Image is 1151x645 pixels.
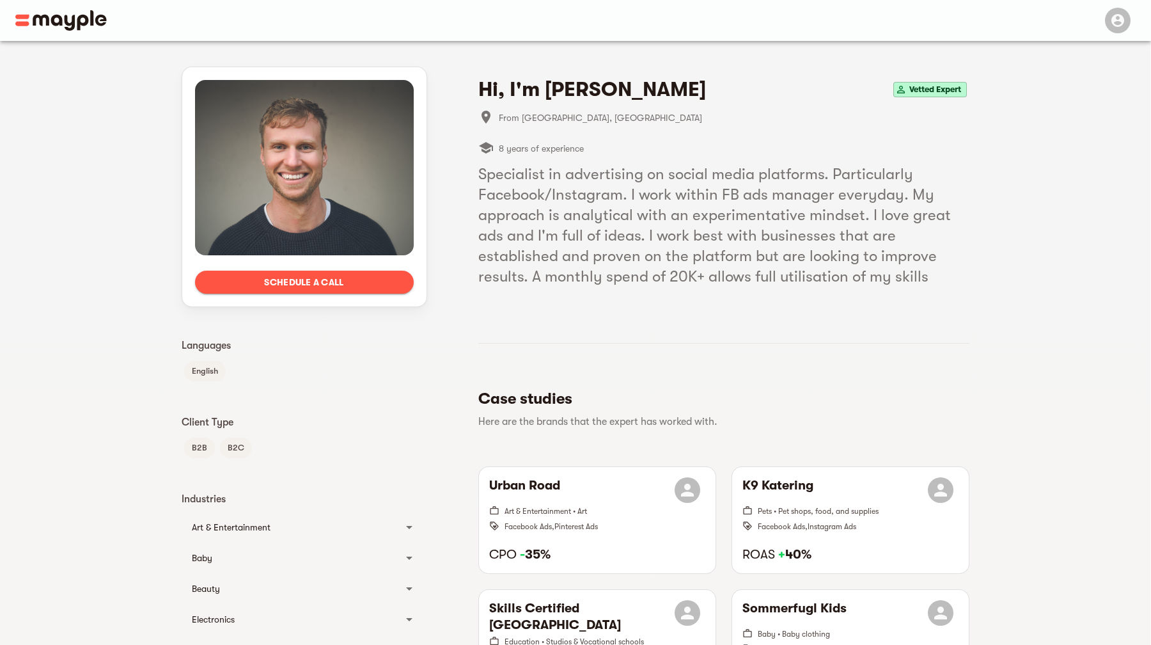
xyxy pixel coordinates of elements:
[489,477,560,503] h6: Urban Road
[192,581,394,596] div: Beauty
[499,110,969,125] span: From [GEOGRAPHIC_DATA], [GEOGRAPHIC_DATA]
[478,77,706,102] h4: Hi, I'm [PERSON_NAME]
[182,604,427,635] div: Electronics
[182,573,427,604] div: Beauty
[505,507,587,516] span: Art & Entertainment • Art
[478,414,959,429] p: Here are the brands that the expert has worked with.
[758,630,830,639] span: Baby • Baby clothing
[742,477,813,503] h6: K9 Katering
[15,10,107,31] img: Main logo
[489,546,705,563] h6: CPO
[921,497,1151,645] iframe: Chat Widget
[195,271,414,294] button: Schedule a call
[182,543,427,573] div: Baby
[778,547,811,562] strong: 40%
[182,338,427,353] p: Languages
[184,440,215,456] span: B2B
[220,440,252,456] span: B2C
[904,82,966,97] span: Vetted Expert
[808,522,856,531] span: Instagram Ads
[489,600,675,633] h6: Skills Certified [GEOGRAPHIC_DATA]
[520,547,551,562] strong: 35%
[205,275,403,290] span: Schedule a call
[182,491,427,507] p: Industries
[758,522,808,531] span: Facebook Ads ,
[478,388,959,409] h5: Case studies
[742,600,847,626] h6: Sommerfugl Kids
[742,546,959,563] h6: ROAS
[732,467,969,573] button: K9 KateringPets • Pet shops, food, and suppliesFacebook Ads,Instagram AdsROAS +40%
[778,547,785,562] span: +
[505,522,554,531] span: Facebook Ads ,
[192,612,394,627] div: Electronics
[520,547,525,562] span: -
[479,467,716,573] button: Urban RoadArt & Entertainment • ArtFacebook Ads,Pinterest AdsCPO -35%
[192,550,394,566] div: Baby
[478,164,969,287] h5: Specialist in advertising on social media platforms. Particularly Facebook/Instagram. I work with...
[182,415,427,430] p: Client Type
[1097,14,1136,24] span: Menu
[184,363,226,379] span: English
[182,512,427,543] div: Art & Entertainment
[499,141,584,156] span: 8 years of experience
[192,520,394,535] div: Art & Entertainment
[758,507,879,516] span: Pets • Pet shops, food, and supplies
[554,522,598,531] span: Pinterest Ads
